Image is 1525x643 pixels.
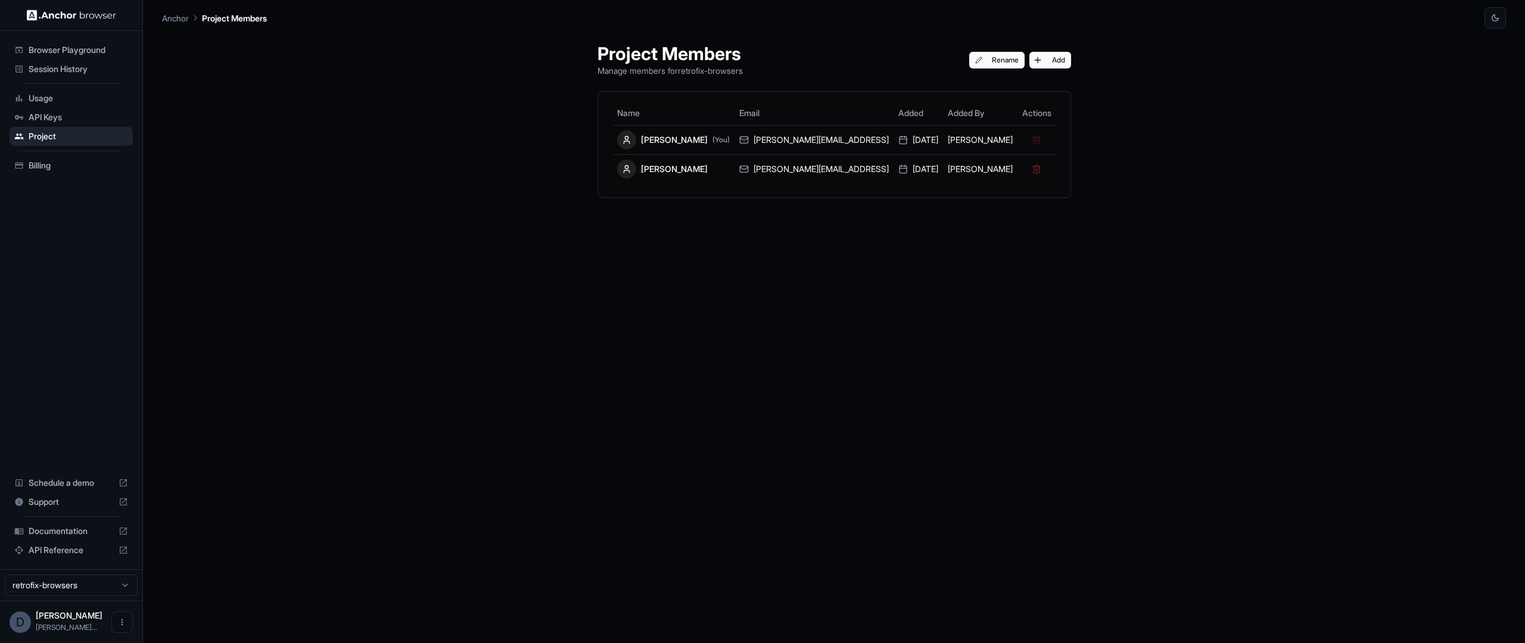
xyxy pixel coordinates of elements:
[10,156,133,175] div: Billing
[36,623,97,632] span: daniel@retrofix.ai
[29,525,114,537] span: Documentation
[739,134,889,146] div: [PERSON_NAME][EMAIL_ADDRESS]
[10,108,133,127] div: API Keys
[29,544,114,556] span: API Reference
[1017,101,1056,125] th: Actions
[739,163,889,175] div: [PERSON_NAME][EMAIL_ADDRESS]
[943,101,1017,125] th: Added By
[29,63,128,75] span: Session History
[969,52,1025,68] button: Rename
[29,477,114,489] span: Schedule a demo
[29,92,128,104] span: Usage
[29,44,128,56] span: Browser Playground
[10,60,133,79] div: Session History
[29,160,128,171] span: Billing
[10,522,133,541] div: Documentation
[597,64,743,77] p: Manage members for retrofix-browsers
[894,101,943,125] th: Added
[111,611,133,633] button: Open menu
[29,130,128,142] span: Project
[943,125,1017,154] td: [PERSON_NAME]
[10,40,133,60] div: Browser Playground
[36,610,102,620] span: Daniel Portela
[162,12,189,24] p: Anchor
[202,12,267,24] p: Project Members
[10,473,133,492] div: Schedule a demo
[29,111,128,123] span: API Keys
[10,127,133,146] div: Project
[1029,52,1071,68] button: Add
[27,10,116,21] img: Anchor Logo
[29,496,114,508] span: Support
[612,101,735,125] th: Name
[898,163,938,175] div: [DATE]
[10,611,31,633] div: D
[10,492,133,511] div: Support
[162,11,267,24] nav: breadcrumb
[597,43,743,64] h1: Project Members
[10,89,133,108] div: Usage
[617,130,730,149] div: [PERSON_NAME]
[617,160,730,179] div: [PERSON_NAME]
[943,154,1017,183] td: [PERSON_NAME]
[898,134,938,146] div: [DATE]
[712,135,730,145] span: (You)
[735,101,894,125] th: Email
[10,541,133,560] div: API Reference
